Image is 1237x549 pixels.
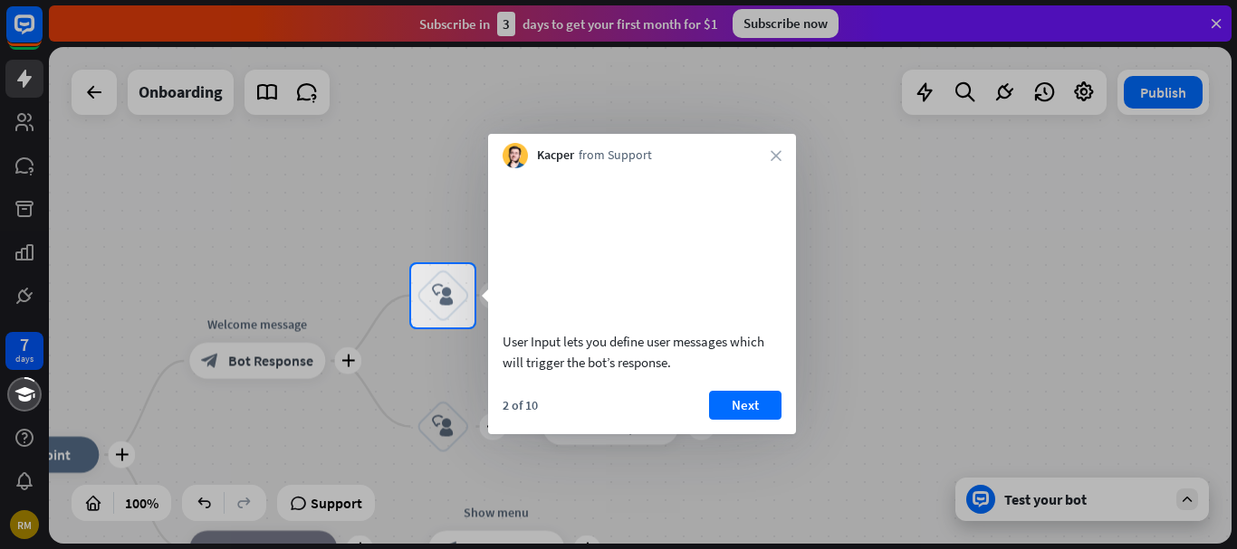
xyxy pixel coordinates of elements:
[579,147,652,165] span: from Support
[432,285,454,307] i: block_user_input
[771,150,782,161] i: close
[709,391,782,420] button: Next
[537,147,574,165] span: Kacper
[503,331,782,373] div: User Input lets you define user messages which will trigger the bot’s response.
[503,397,538,413] div: 2 of 10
